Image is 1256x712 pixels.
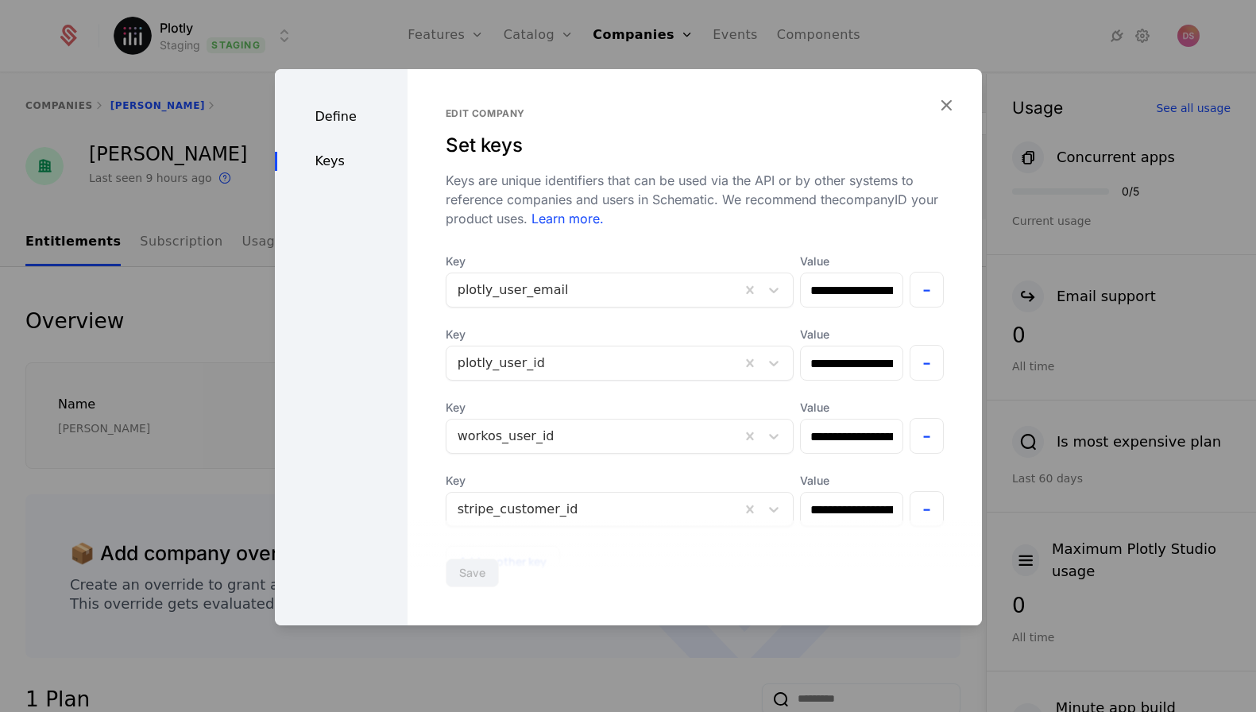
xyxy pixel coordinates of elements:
[910,491,944,527] button: -
[800,253,903,269] label: Value
[275,107,408,126] div: Define
[446,400,794,416] span: Key
[275,152,408,171] div: Keys
[910,418,944,454] button: -
[528,211,604,226] a: Learn more.
[800,473,903,489] label: Value
[800,327,903,342] label: Value
[446,559,499,587] button: Save
[446,253,794,269] span: Key
[446,107,944,120] div: Edit company
[446,133,944,158] div: Set keys
[446,327,794,342] span: Key
[800,400,903,416] label: Value
[910,272,944,308] button: -
[910,345,944,381] button: -
[446,473,794,489] span: Key
[446,171,944,228] div: Keys are unique identifiers that can be used via the API or by other systems to reference compani...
